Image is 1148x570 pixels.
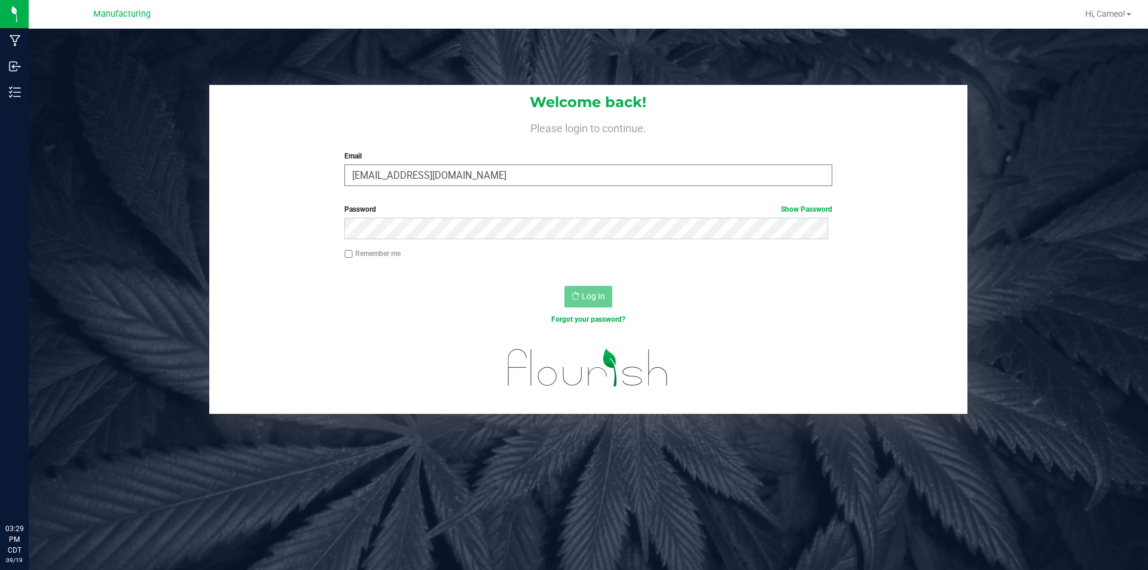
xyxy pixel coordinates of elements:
inline-svg: Inbound [9,60,21,72]
h1: Welcome back! [209,95,967,110]
span: Hi, Cameo! [1085,9,1125,19]
span: Log In [582,291,605,301]
button: Log In [564,286,612,307]
label: Email [344,151,832,161]
label: Remember me [344,248,401,259]
iframe: Resource center [12,474,48,510]
input: Remember me [344,250,353,258]
a: Show Password [781,205,832,214]
p: 09/19 [5,556,23,565]
img: flourish_logo.svg [493,337,683,398]
p: 03:29 PM CDT [5,523,23,556]
span: Manufacturing [93,9,151,19]
iframe: Resource center unread badge [35,473,50,487]
span: Password [344,205,376,214]
h4: Please login to continue. [209,120,967,134]
inline-svg: Inventory [9,86,21,98]
a: Forgot your password? [551,315,625,324]
inline-svg: Manufacturing [9,35,21,47]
